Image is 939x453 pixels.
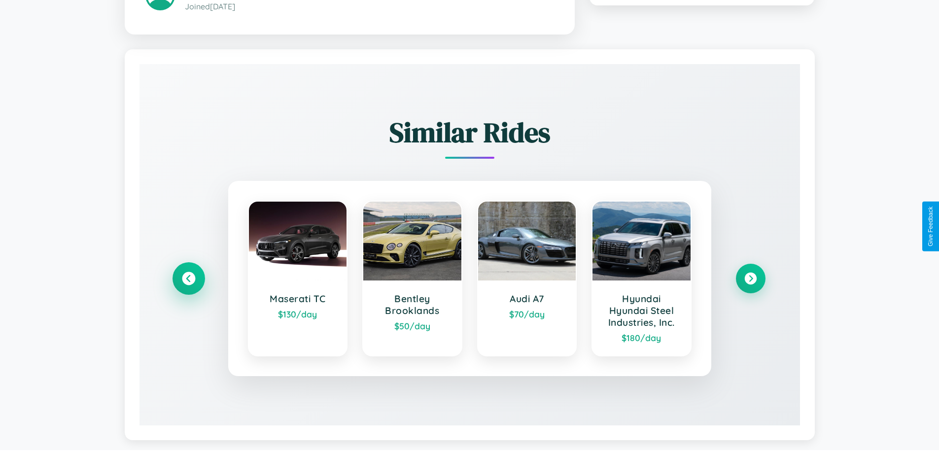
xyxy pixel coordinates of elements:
[602,332,681,343] div: $ 180 /day
[591,201,692,356] a: Hyundai Hyundai Steel Industries, Inc.$180/day
[488,309,566,319] div: $ 70 /day
[602,293,681,328] h3: Hyundai Hyundai Steel Industries, Inc.
[477,201,577,356] a: Audi A7$70/day
[259,293,337,305] h3: Maserati TC
[488,293,566,305] h3: Audi A7
[362,201,462,356] a: Bentley Brooklands$50/day
[373,293,452,316] h3: Bentley Brooklands
[373,320,452,331] div: $ 50 /day
[259,309,337,319] div: $ 130 /day
[927,207,934,246] div: Give Feedback
[174,113,765,151] h2: Similar Rides
[248,201,348,356] a: Maserati TC$130/day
